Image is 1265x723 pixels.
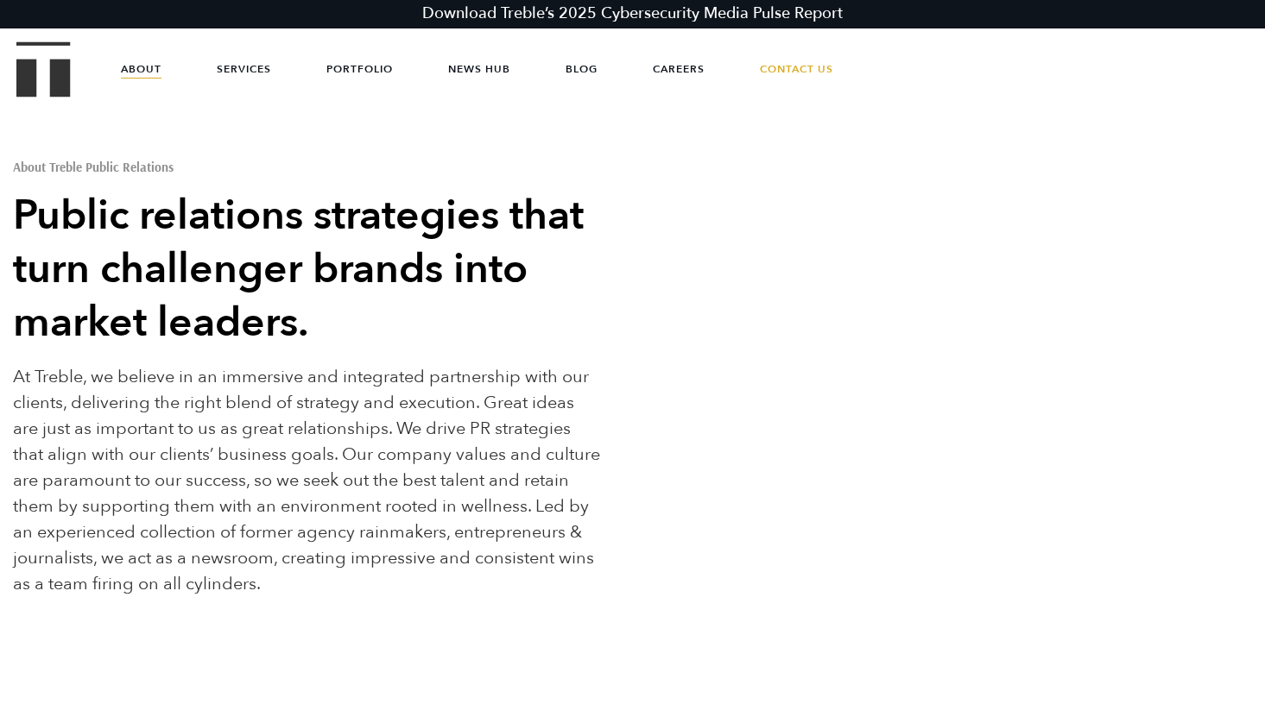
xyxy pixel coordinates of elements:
[13,189,603,349] h2: Public relations strategies that turn challenger brands into market leaders.
[448,43,510,95] a: News Hub
[217,43,271,95] a: Services
[760,43,833,95] a: Contact Us
[17,43,69,96] a: Treble Homepage
[566,43,598,95] a: Blog
[13,160,603,173] h1: About Treble Public Relations
[121,43,161,95] a: About
[653,43,705,95] a: Careers
[16,41,71,97] img: Treble logo
[13,364,603,597] p: At Treble, we believe in an immersive and integrated partnership with our clients, delivering the...
[326,43,393,95] a: Portfolio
